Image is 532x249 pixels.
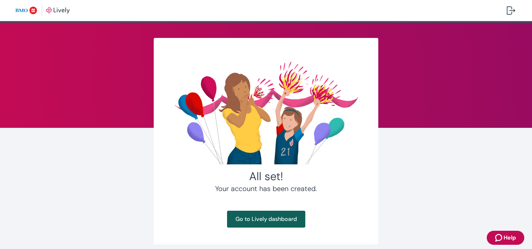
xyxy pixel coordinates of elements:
svg: Zendesk support icon [495,234,504,242]
h2: All set! [171,169,361,183]
span: Help [504,234,516,242]
img: Lively [15,5,70,16]
a: Go to Lively dashboard [227,211,305,228]
button: Zendesk support iconHelp [487,231,524,245]
button: Log out [501,2,521,19]
h4: Your account has been created. [171,183,361,194]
